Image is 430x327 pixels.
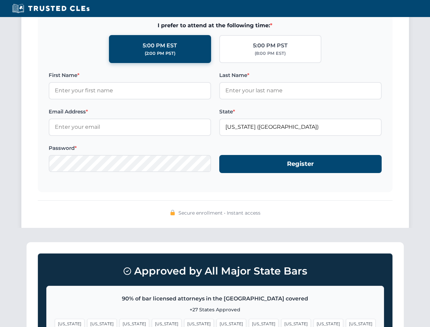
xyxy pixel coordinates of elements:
[49,119,211,136] input: Enter your email
[49,144,211,152] label: Password
[253,41,288,50] div: 5:00 PM PST
[219,108,382,116] label: State
[49,71,211,79] label: First Name
[219,119,382,136] input: Florida (FL)
[55,294,376,303] p: 90% of bar licensed attorneys in the [GEOGRAPHIC_DATA] covered
[49,82,211,99] input: Enter your first name
[46,262,384,280] h3: Approved by All Major State Bars
[49,108,211,116] label: Email Address
[145,50,175,57] div: (2:00 PM PST)
[219,82,382,99] input: Enter your last name
[55,306,376,313] p: +27 States Approved
[219,71,382,79] label: Last Name
[170,210,175,215] img: 🔒
[143,41,177,50] div: 5:00 PM EST
[49,21,382,30] span: I prefer to attend at the following time:
[10,3,92,14] img: Trusted CLEs
[178,209,260,217] span: Secure enrollment • Instant access
[219,155,382,173] button: Register
[255,50,286,57] div: (8:00 PM EST)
